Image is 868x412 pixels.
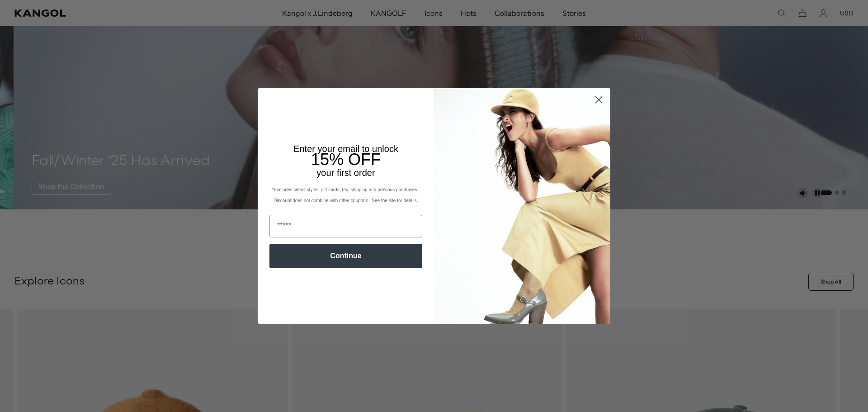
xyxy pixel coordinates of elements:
[269,244,422,268] button: Continue
[269,215,422,237] input: Email
[272,187,420,203] span: *Excludes select styles, gift cards, tax, shipping and previous purchases. Discount does not comb...
[311,150,381,169] span: 15% OFF
[316,168,375,178] span: your first order
[434,88,610,323] img: 93be19ad-e773-4382-80b9-c9d740c9197f.jpeg
[591,92,607,108] button: Close dialog
[293,144,398,154] span: Enter your email to unlock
